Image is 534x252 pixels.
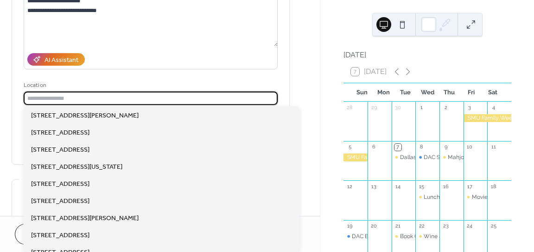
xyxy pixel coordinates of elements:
[482,83,504,102] div: Sat
[370,104,377,111] div: 29
[464,114,511,122] div: SMU Family Weekend
[448,154,488,161] div: Mahjong Group
[418,183,425,190] div: 15
[400,233,426,240] div: Book Club
[343,49,511,61] div: [DATE]
[460,83,482,102] div: Fri
[442,144,449,151] div: 9
[343,154,368,161] div: SMU Family Weekend
[424,193,534,201] div: Lunch Bunch at Neiman Marcus NorthPark
[439,83,460,102] div: Thu
[346,104,353,111] div: 28
[472,193,514,201] div: Movie Watchers
[351,83,373,102] div: Sun
[424,154,515,161] div: DAC Spring Event Planning Meeting
[370,144,377,151] div: 6
[394,83,416,102] div: Tue
[418,223,425,230] div: 22
[439,154,464,161] div: Mahjong Group
[417,83,439,102] div: Wed
[31,179,89,189] span: [STREET_ADDRESS]
[15,224,72,245] button: Cancel
[490,144,497,151] div: 11
[490,223,497,230] div: 25
[31,197,89,206] span: [STREET_ADDRESS]
[31,214,139,223] span: [STREET_ADDRESS][PERSON_NAME]
[394,144,401,151] div: 7
[400,154,460,161] div: Dallas Deltas Fall Event
[466,183,473,190] div: 17
[466,144,473,151] div: 10
[466,104,473,111] div: 3
[415,233,439,240] div: Wine & Dine @ Delucca
[442,223,449,230] div: 23
[27,53,85,66] button: AI Assistant
[442,104,449,111] div: 2
[31,111,139,121] span: [STREET_ADDRESS][PERSON_NAME]
[424,233,507,240] div: Wine & Dine @ [PERSON_NAME]
[31,128,89,138] span: [STREET_ADDRESS]
[394,183,401,190] div: 14
[44,55,78,65] div: AI Assistant
[415,154,439,161] div: DAC Spring Event Planning Meeting
[346,183,353,190] div: 12
[392,233,416,240] div: Book Club
[464,193,488,201] div: Movie Watchers
[31,145,89,155] span: [STREET_ADDRESS]
[490,183,497,190] div: 18
[343,233,368,240] div: DAC Board Meeting
[24,80,276,90] div: Location
[394,104,401,111] div: 30
[490,104,497,111] div: 4
[466,223,473,230] div: 24
[442,183,449,190] div: 16
[373,83,394,102] div: Mon
[370,223,377,230] div: 20
[392,154,416,161] div: Dallas Deltas Fall Event
[346,144,353,151] div: 5
[31,162,122,172] span: [STREET_ADDRESS][US_STATE]
[352,233,403,240] div: DAC Board Meeting
[394,223,401,230] div: 21
[418,104,425,111] div: 1
[415,193,439,201] div: Lunch Bunch at Neiman Marcus NorthPark
[346,223,353,230] div: 19
[418,144,425,151] div: 8
[31,231,89,240] span: [STREET_ADDRESS]
[370,183,377,190] div: 13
